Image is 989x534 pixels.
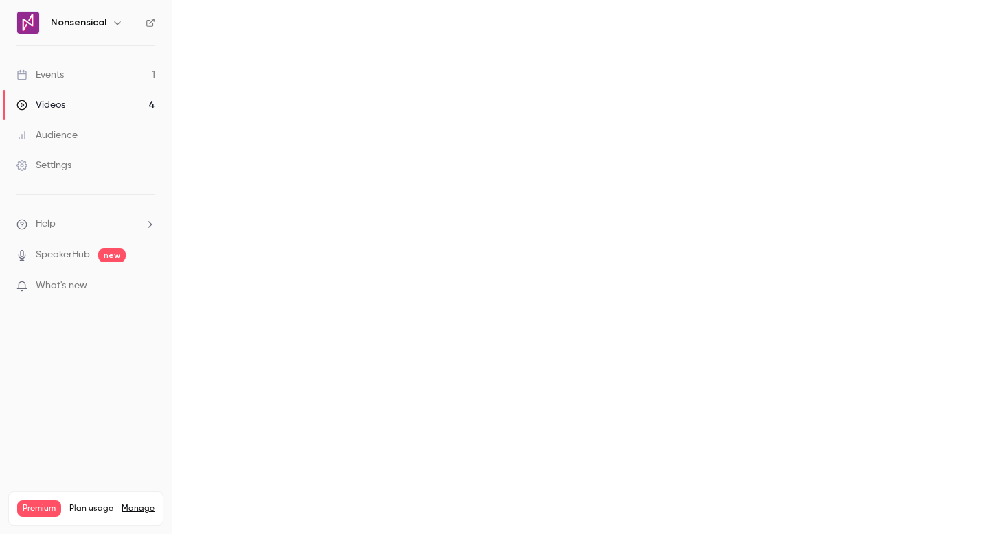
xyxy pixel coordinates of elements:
a: SpeakerHub [36,248,90,262]
span: Plan usage [69,503,113,514]
span: Premium [17,500,61,517]
span: Help [36,217,56,231]
div: Audience [16,128,78,142]
span: new [98,248,126,262]
img: Nonsensical [17,12,39,34]
div: Events [16,68,64,82]
div: Settings [16,159,71,172]
span: What's new [36,279,87,293]
iframe: Noticeable Trigger [139,280,155,292]
div: Videos [16,98,65,112]
h6: Nonsensical [51,16,106,30]
a: Manage [122,503,155,514]
li: help-dropdown-opener [16,217,155,231]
